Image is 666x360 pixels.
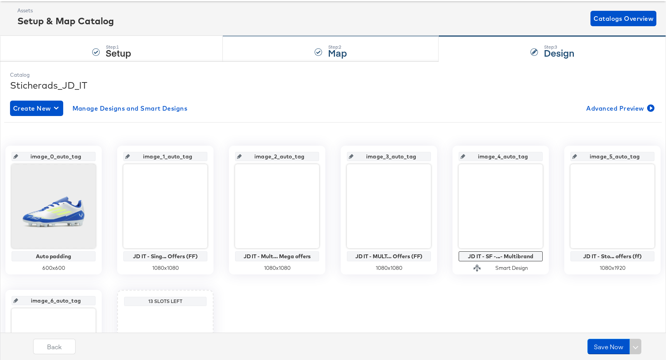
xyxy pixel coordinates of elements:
div: JD IT - Mult... Mega offers [237,253,317,259]
span: Manage Designs and Smart Designs [72,103,188,114]
div: 1080 x 1080 [235,264,319,272]
div: 1080 x 1080 [347,264,431,272]
div: JD IT - Sing... Offers (FF) [125,253,205,259]
div: Step: 2 [328,44,347,50]
span: Catalogs Overview [594,13,653,24]
button: Manage Designs and Smart Designs [69,101,191,116]
strong: Design [544,46,574,59]
div: 1080 x 1920 [570,264,654,272]
strong: Setup [106,46,131,59]
div: Assets [17,7,114,14]
span: Create New [13,103,60,114]
button: Create New [10,101,63,116]
button: Catalogs Overview [590,11,656,26]
div: Auto padding [13,253,94,259]
button: Back [33,339,76,354]
div: Smart Design [495,264,528,272]
div: 1080 x 1080 [123,264,207,272]
strong: Map [328,46,347,59]
span: Advanced Preview [586,103,653,114]
div: Catalog [10,71,656,79]
div: 600 x 600 [12,264,96,272]
div: JD IT - MULT... Offers (FF) [349,253,429,259]
button: Advanced Preview [583,101,656,116]
div: JD IT - Sto... offers (ff) [572,253,653,259]
div: Step: 1 [106,44,131,50]
div: 13 Slots Left [126,298,205,304]
div: Step: 3 [544,44,574,50]
div: Setup & Map Catalog [17,14,114,27]
div: JD IT - SF -...- Multibrand [461,253,541,259]
button: Save Now [587,339,630,354]
div: Sticherads_JD_IT [10,79,656,92]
